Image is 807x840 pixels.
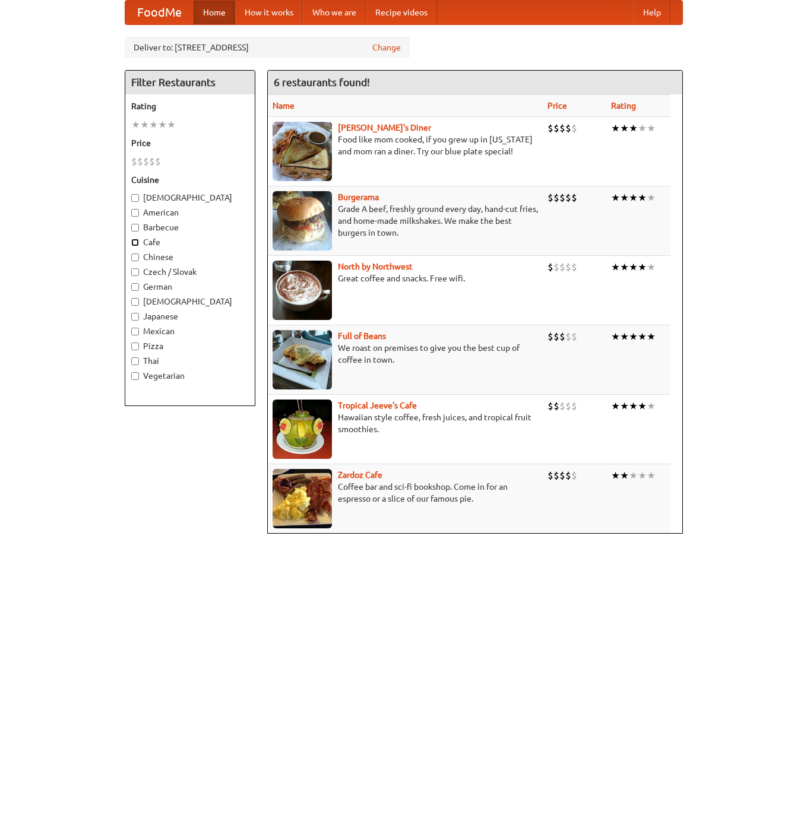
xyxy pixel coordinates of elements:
[131,266,249,278] label: Czech / Slovak
[131,313,139,321] input: Japanese
[131,325,249,337] label: Mexican
[131,251,249,263] label: Chinese
[131,355,249,367] label: Thai
[611,122,620,135] li: ★
[629,191,638,204] li: ★
[273,272,538,284] p: Great coffee and snacks. Free wifi.
[131,283,139,291] input: German
[131,194,139,202] input: [DEMOGRAPHIC_DATA]
[273,122,332,181] img: sallys.jpg
[131,118,140,131] li: ★
[131,155,137,168] li: $
[131,310,249,322] label: Japanese
[273,203,538,239] p: Grade A beef, freshly ground every day, hand-cut fries, and home-made milkshakes. We make the bes...
[548,101,567,110] a: Price
[131,281,249,293] label: German
[559,469,565,482] li: $
[143,155,149,168] li: $
[125,1,194,24] a: FoodMe
[158,118,167,131] li: ★
[620,191,629,204] li: ★
[638,400,647,413] li: ★
[571,261,577,274] li: $
[565,191,571,204] li: $
[620,261,629,274] li: ★
[273,411,538,435] p: Hawaiian style coffee, fresh juices, and tropical fruit smoothies.
[611,400,620,413] li: ★
[131,100,249,112] h5: Rating
[235,1,303,24] a: How it works
[131,137,249,149] h5: Price
[571,400,577,413] li: $
[629,122,638,135] li: ★
[338,192,379,202] a: Burgerama
[338,123,431,132] a: [PERSON_NAME]'s Diner
[303,1,366,24] a: Who we are
[629,400,638,413] li: ★
[131,343,139,350] input: Pizza
[131,209,139,217] input: American
[131,221,249,233] label: Barbecue
[553,191,559,204] li: $
[553,122,559,135] li: $
[125,37,410,58] div: Deliver to: [STREET_ADDRESS]
[559,191,565,204] li: $
[553,469,559,482] li: $
[647,261,656,274] li: ★
[548,469,553,482] li: $
[559,330,565,343] li: $
[548,122,553,135] li: $
[131,236,249,248] label: Cafe
[611,330,620,343] li: ★
[638,122,647,135] li: ★
[155,155,161,168] li: $
[137,155,143,168] li: $
[273,469,332,528] img: zardoz.jpg
[149,155,155,168] li: $
[338,262,413,271] a: North by Northwest
[548,191,553,204] li: $
[167,118,176,131] li: ★
[647,469,656,482] li: ★
[638,469,647,482] li: ★
[131,372,139,380] input: Vegetarian
[638,330,647,343] li: ★
[647,330,656,343] li: ★
[611,191,620,204] li: ★
[372,42,401,53] a: Change
[273,261,332,320] img: north.jpg
[629,469,638,482] li: ★
[273,191,332,251] img: burgerama.jpg
[620,330,629,343] li: ★
[338,331,386,341] b: Full of Beans
[338,401,417,410] a: Tropical Jeeve's Cafe
[620,469,629,482] li: ★
[338,470,382,480] a: Zardoz Cafe
[131,192,249,204] label: [DEMOGRAPHIC_DATA]
[274,77,370,88] ng-pluralize: 6 restaurants found!
[638,261,647,274] li: ★
[620,122,629,135] li: ★
[565,400,571,413] li: $
[548,330,553,343] li: $
[273,134,538,157] p: Food like mom cooked, if you grew up in [US_STATE] and mom ran a diner. Try our blue plate special!
[131,296,249,308] label: [DEMOGRAPHIC_DATA]
[131,268,139,276] input: Czech / Slovak
[565,330,571,343] li: $
[559,122,565,135] li: $
[194,1,235,24] a: Home
[131,174,249,186] h5: Cuisine
[565,261,571,274] li: $
[647,122,656,135] li: ★
[131,370,249,382] label: Vegetarian
[629,261,638,274] li: ★
[149,118,158,131] li: ★
[273,101,295,110] a: Name
[571,122,577,135] li: $
[131,207,249,218] label: American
